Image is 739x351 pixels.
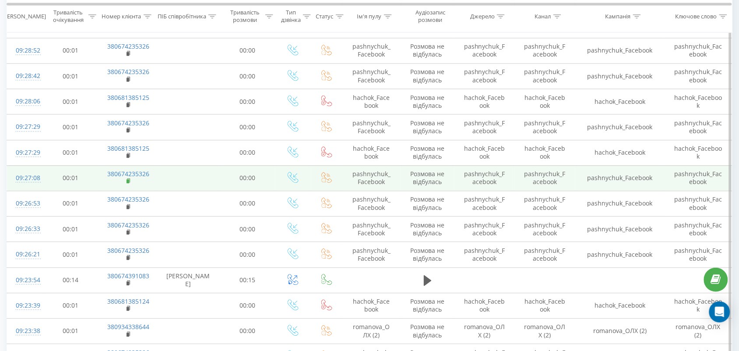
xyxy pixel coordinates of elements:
[342,89,401,115] td: hachok_Facebook
[42,217,99,242] td: 00:01
[575,217,665,242] td: pashnychuk_Facebook
[454,217,515,242] td: pashnychuk_Facebook
[16,272,34,289] div: 09:23:54
[219,64,275,89] td: 00:00
[605,13,631,20] div: Кампанія
[665,217,732,242] td: pashnychuk_Facebook
[2,13,46,20] div: [PERSON_NAME]
[107,119,149,128] a: 380674235326
[411,145,445,161] span: Розмова не відбулась
[42,166,99,191] td: 00:01
[515,140,575,166] td: hachok_Facebook
[219,140,275,166] td: 00:00
[515,319,575,344] td: romanova_ОЛХ (2)
[42,115,99,140] td: 00:01
[515,38,575,64] td: pashnychuk_Facebook
[665,115,732,140] td: pashnychuk_Facebook
[107,195,149,204] a: 380674235326
[219,293,275,319] td: 00:00
[515,166,575,191] td: pashnychuk_Facebook
[219,268,275,293] td: 00:15
[42,38,99,64] td: 00:01
[157,268,219,293] td: [PERSON_NAME]
[16,195,34,213] div: 09:26:53
[342,38,401,64] td: pashnychuk_Facebook
[42,293,99,319] td: 00:01
[575,89,665,115] td: hachok_Facebook
[107,94,149,102] a: 380681385125
[42,319,99,344] td: 00:01
[107,68,149,76] a: 380674235326
[342,319,401,344] td: romanova_ОЛХ (2)
[107,145,149,153] a: 380681385125
[575,293,665,319] td: hachok_Facebook
[219,242,275,268] td: 00:00
[709,301,730,323] div: Open Intercom Messenger
[158,13,206,20] div: ПІБ співробітника
[515,191,575,216] td: pashnychuk_Facebook
[219,38,275,64] td: 00:00
[16,246,34,263] div: 09:26:21
[16,323,34,340] div: 09:23:38
[575,115,665,140] td: pashnychuk_Facebook
[219,319,275,344] td: 00:00
[411,195,445,212] span: Розмова не відбулась
[575,64,665,89] td: pashnychuk_Facebook
[575,140,665,166] td: hachok_Facebook
[342,166,401,191] td: pashnychuk_Facebook
[107,247,149,255] a: 380674235326
[107,43,149,51] a: 380674235326
[316,13,334,20] div: Статус
[107,221,149,230] a: 380674235326
[665,293,732,319] td: hachok_Facebook
[16,170,34,187] div: 09:27:08
[665,140,732,166] td: hachok_Facebook
[342,140,401,166] td: hachok_Facebook
[107,170,149,178] a: 380674235326
[665,64,732,89] td: pashnychuk_Facebook
[219,217,275,242] td: 00:00
[665,242,732,268] td: pashnychuk_Facebook
[665,191,732,216] td: pashnychuk_Facebook
[454,38,515,64] td: pashnychuk_Facebook
[454,115,515,140] td: pashnychuk_Facebook
[16,221,34,238] div: 09:26:33
[515,293,575,319] td: hachok_Facebook
[16,298,34,315] div: 09:23:39
[357,13,382,20] div: Ім'я пулу
[16,93,34,110] div: 09:28:06
[219,89,275,115] td: 00:00
[342,64,401,89] td: pashnychuk_Facebook
[575,242,665,268] td: pashnychuk_Facebook
[411,119,445,135] span: Розмова не відбулась
[102,13,141,20] div: Номер клієнта
[411,323,445,339] span: Розмова не відбулась
[42,268,99,293] td: 00:14
[411,94,445,110] span: Розмова не відбулась
[575,166,665,191] td: pashnychuk_Facebook
[342,191,401,216] td: pashnychuk_Facebook
[16,43,34,60] div: 09:28:52
[42,140,99,166] td: 00:01
[665,38,732,64] td: pashnychuk_Facebook
[575,191,665,216] td: pashnychuk_Facebook
[515,64,575,89] td: pashnychuk_Facebook
[411,298,445,314] span: Розмова не відбулась
[107,298,149,306] a: 380681385124
[454,242,515,268] td: pashnychuk_Facebook
[676,13,717,20] div: Ключове слово
[219,191,275,216] td: 00:00
[42,64,99,89] td: 00:01
[454,191,515,216] td: pashnychuk_Facebook
[50,9,86,24] div: Тривалість очікування
[107,272,149,280] a: 380674391083
[454,319,515,344] td: romanova_ОЛХ (2)
[535,13,551,20] div: Канал
[454,89,515,115] td: hachok_Facebook
[411,221,445,238] span: Розмова не відбулась
[454,166,515,191] td: pashnychuk_Facebook
[16,68,34,85] div: 09:28:42
[342,217,401,242] td: pashnychuk_Facebook
[454,64,515,89] td: pashnychuk_Facebook
[219,166,275,191] td: 00:00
